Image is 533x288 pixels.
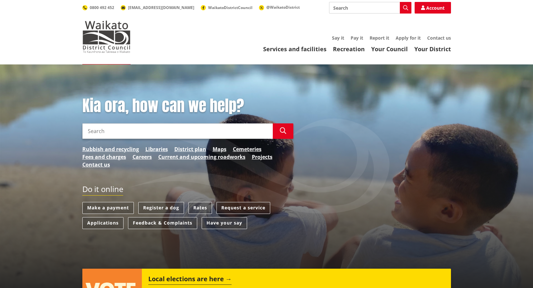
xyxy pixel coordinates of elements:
a: Careers [133,153,152,161]
span: [EMAIL_ADDRESS][DOMAIN_NAME] [128,5,194,10]
a: Your Council [371,45,408,53]
img: Waikato District Council - Te Kaunihera aa Takiwaa o Waikato [82,21,131,53]
a: Projects [252,153,272,161]
a: Say it [332,35,344,41]
a: Recreation [333,45,365,53]
span: @WaikatoDistrict [266,5,300,10]
a: [EMAIL_ADDRESS][DOMAIN_NAME] [121,5,194,10]
a: Libraries [145,145,168,153]
a: Your District [414,45,451,53]
span: 0800 492 452 [90,5,114,10]
a: Current and upcoming roadworks [158,153,245,161]
a: Have your say [202,217,247,229]
a: Pay it [351,35,363,41]
h2: Local elections are here [148,275,232,285]
a: Report it [370,35,389,41]
a: Maps [213,145,226,153]
h1: Kia ora, how can we help? [82,97,293,115]
a: 0800 492 452 [82,5,114,10]
a: District plan [174,145,206,153]
h2: Do it online [82,185,123,196]
a: Apply for it [396,35,421,41]
a: Applications [82,217,124,229]
a: @WaikatoDistrict [259,5,300,10]
a: Rates [188,202,212,214]
a: Contact us [427,35,451,41]
a: Request a service [216,202,270,214]
span: WaikatoDistrictCouncil [208,5,253,10]
a: WaikatoDistrictCouncil [201,5,253,10]
a: Make a payment [82,202,134,214]
a: Services and facilities [263,45,326,53]
a: Contact us [82,161,110,168]
a: Rubbish and recycling [82,145,139,153]
a: Feedback & Complaints [128,217,197,229]
input: Search input [329,2,411,14]
a: Register a dog [138,202,184,214]
a: Cemeteries [233,145,262,153]
input: Search input [82,123,273,139]
a: Fees and charges [82,153,126,161]
a: Account [415,2,451,14]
